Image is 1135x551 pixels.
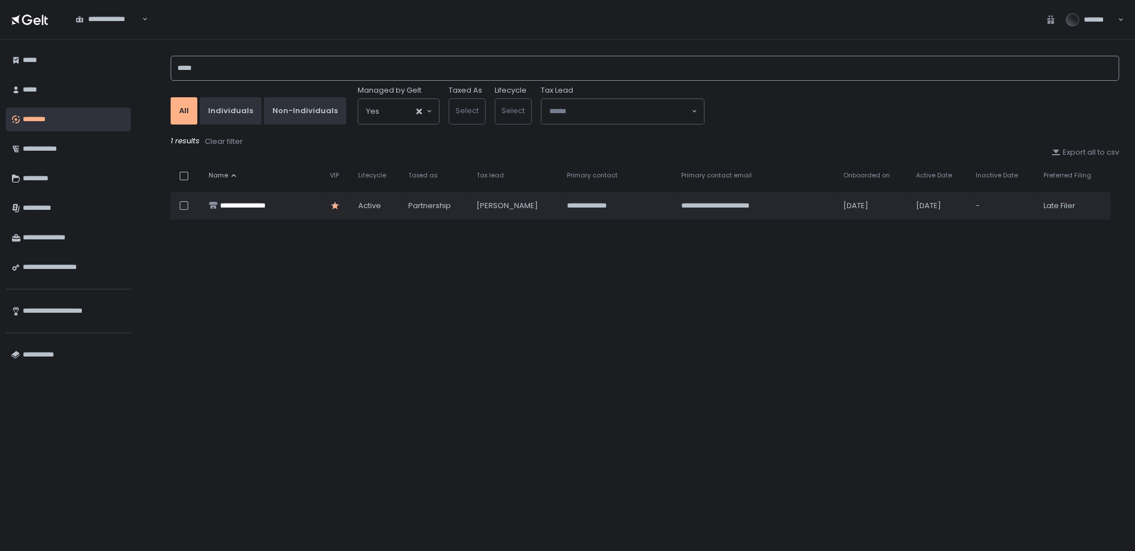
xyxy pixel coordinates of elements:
button: Export all to csv [1051,147,1119,158]
div: Search for option [541,99,704,124]
div: [DATE] [916,201,962,211]
div: Partnership [408,201,463,211]
span: Taxed as [408,171,438,180]
span: Preferred Filing [1043,171,1091,180]
button: All [171,97,197,125]
button: Clear Selected [416,109,422,114]
span: Select [455,105,479,116]
span: Managed by Gelt [358,85,421,96]
div: 1 results [171,136,1119,147]
div: Individuals [208,106,253,116]
span: Yes [366,106,379,117]
span: Tax lead [477,171,504,180]
input: Search for option [379,106,415,117]
span: active [358,201,381,211]
div: Search for option [68,8,148,31]
span: Onboarded on [843,171,890,180]
div: Late Filer [1043,201,1104,211]
div: Search for option [358,99,439,124]
span: Lifecycle [358,171,386,180]
span: Primary contact [567,171,618,180]
span: Inactive Date [976,171,1018,180]
input: Search for option [76,24,141,36]
label: Lifecycle [495,85,527,96]
div: - [976,201,1029,211]
input: Search for option [549,106,690,117]
button: Clear filter [204,136,243,147]
span: Primary contact email [681,171,752,180]
div: [PERSON_NAME] [477,201,553,211]
label: Taxed As [449,85,482,96]
div: Non-Individuals [272,106,338,116]
span: Select [502,105,525,116]
div: Clear filter [205,136,243,147]
span: VIP [330,171,339,180]
span: Tax Lead [541,85,573,96]
div: [DATE] [843,201,902,211]
span: Name [209,171,228,180]
button: Non-Individuals [264,97,346,125]
span: Active Date [916,171,952,180]
button: Individuals [200,97,262,125]
div: All [179,106,189,116]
